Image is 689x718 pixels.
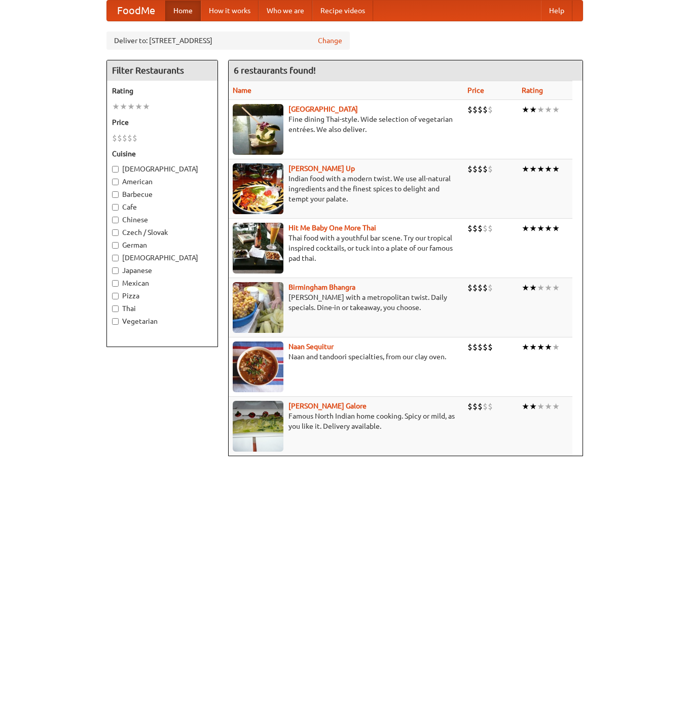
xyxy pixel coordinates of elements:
li: $ [478,341,483,353]
img: naansequitur.jpg [233,341,283,392]
a: Rating [522,86,543,94]
li: ★ [552,104,560,115]
li: ★ [545,104,552,115]
li: $ [483,223,488,234]
li: $ [483,163,488,175]
label: Czech / Slovak [112,227,212,237]
p: Famous North Indian home cooking. Spicy or mild, as you like it. Delivery available. [233,411,460,431]
li: $ [488,104,493,115]
li: ★ [522,163,529,175]
label: [DEMOGRAPHIC_DATA] [112,253,212,263]
p: Indian food with a modern twist. We use all-natural ingredients and the finest spices to delight ... [233,174,460,204]
li: ★ [529,341,537,353]
li: ★ [552,401,560,412]
li: ★ [142,101,150,112]
li: $ [483,282,488,293]
li: ★ [529,282,537,293]
li: ★ [545,341,552,353]
h5: Cuisine [112,149,212,159]
li: ★ [552,341,560,353]
input: Japanese [112,267,119,274]
li: ★ [537,223,545,234]
li: ★ [127,101,135,112]
li: $ [473,282,478,293]
li: $ [467,104,473,115]
li: $ [467,282,473,293]
li: ★ [529,163,537,175]
input: [DEMOGRAPHIC_DATA] [112,166,119,173]
label: Cafe [112,202,212,212]
a: Price [467,86,484,94]
li: ★ [522,223,529,234]
li: $ [488,223,493,234]
a: [PERSON_NAME] Up [288,164,355,173]
li: $ [473,163,478,175]
label: Pizza [112,291,212,301]
li: $ [488,341,493,353]
label: American [112,177,212,187]
input: [DEMOGRAPHIC_DATA] [112,255,119,261]
li: ★ [545,223,552,234]
li: ★ [552,282,560,293]
li: $ [467,223,473,234]
li: ★ [545,282,552,293]
img: curryup.jpg [233,163,283,214]
p: [PERSON_NAME] with a metropolitan twist. Daily specials. Dine-in or takeaway, you choose. [233,292,460,313]
li: $ [488,282,493,293]
li: ★ [112,101,120,112]
h4: Filter Restaurants [107,60,217,81]
li: ★ [537,401,545,412]
label: Chinese [112,215,212,225]
h5: Rating [112,86,212,96]
a: Who we are [259,1,312,21]
li: $ [478,223,483,234]
a: Name [233,86,251,94]
p: Fine dining Thai-style. Wide selection of vegetarian entrées. We also deliver. [233,114,460,134]
p: Thai food with a youthful bar scene. Try our tropical inspired cocktails, or tuck into a plate of... [233,233,460,263]
li: ★ [522,104,529,115]
h5: Price [112,117,212,127]
li: ★ [529,223,537,234]
label: Japanese [112,265,212,276]
li: $ [132,132,137,144]
a: [GEOGRAPHIC_DATA] [288,105,358,113]
img: babythai.jpg [233,223,283,273]
li: ★ [522,401,529,412]
li: ★ [120,101,127,112]
li: ★ [529,401,537,412]
a: [PERSON_NAME] Galore [288,402,367,410]
li: $ [467,401,473,412]
li: $ [478,282,483,293]
li: $ [483,104,488,115]
li: ★ [135,101,142,112]
a: Naan Sequitur [288,343,334,351]
input: Cafe [112,204,119,211]
a: Hit Me Baby One More Thai [288,224,376,232]
img: bhangra.jpg [233,282,283,333]
li: $ [127,132,132,144]
li: $ [473,341,478,353]
a: How it works [201,1,259,21]
input: Vegetarian [112,318,119,325]
li: ★ [537,282,545,293]
li: ★ [545,163,552,175]
li: $ [483,401,488,412]
input: Pizza [112,293,119,299]
div: Deliver to: [STREET_ADDRESS] [106,31,350,50]
img: currygalore.jpg [233,401,283,452]
a: Birmingham Bhangra [288,283,355,291]
li: ★ [537,163,545,175]
li: $ [488,401,493,412]
img: satay.jpg [233,104,283,155]
li: $ [473,104,478,115]
label: Barbecue [112,189,212,199]
li: ★ [522,282,529,293]
input: Chinese [112,217,119,223]
li: $ [467,163,473,175]
li: ★ [522,341,529,353]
